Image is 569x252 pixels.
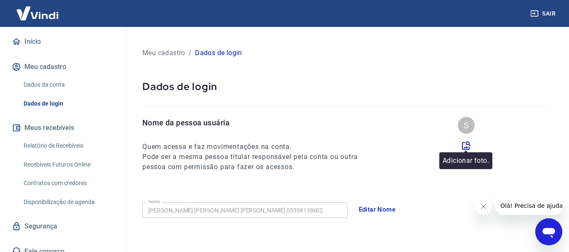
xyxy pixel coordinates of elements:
[195,48,242,58] p: Dados de login
[20,137,116,154] a: Relatório de Recebíveis
[443,156,489,166] p: Adicionar foto.
[20,194,116,211] a: Disponibilização de agenda
[20,156,116,173] a: Recebíveis Futuros Online
[148,199,160,205] label: Nome
[354,201,401,218] button: Editar Nome
[10,0,65,26] img: Vindi
[529,6,559,21] button: Sair
[20,76,116,93] a: Dados da conta
[142,48,185,58] p: Meu cadastro
[10,58,116,76] button: Meu cadastro
[458,117,475,134] div: S
[5,6,71,13] span: Olá! Precisa de ajuda?
[189,48,192,58] p: /
[10,32,116,51] a: Início
[10,217,116,236] a: Segurança
[535,218,562,245] iframe: Botão para abrir a janela de mensagens
[142,142,373,152] h6: Quem acessa e faz movimentações na conta.
[495,196,562,215] iframe: Mensagem da empresa
[475,198,492,215] iframe: Fechar mensagem
[20,175,116,192] a: Contratos com credores
[142,117,373,128] p: Nome da pessoa usuária
[20,95,116,112] a: Dados de login
[142,80,549,93] p: Dados de login
[10,119,116,137] button: Meus recebíveis
[142,152,373,172] h6: Pode ser a mesma pessoa titular responsável pela conta ou outra pessoa com permissão para fazer o...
